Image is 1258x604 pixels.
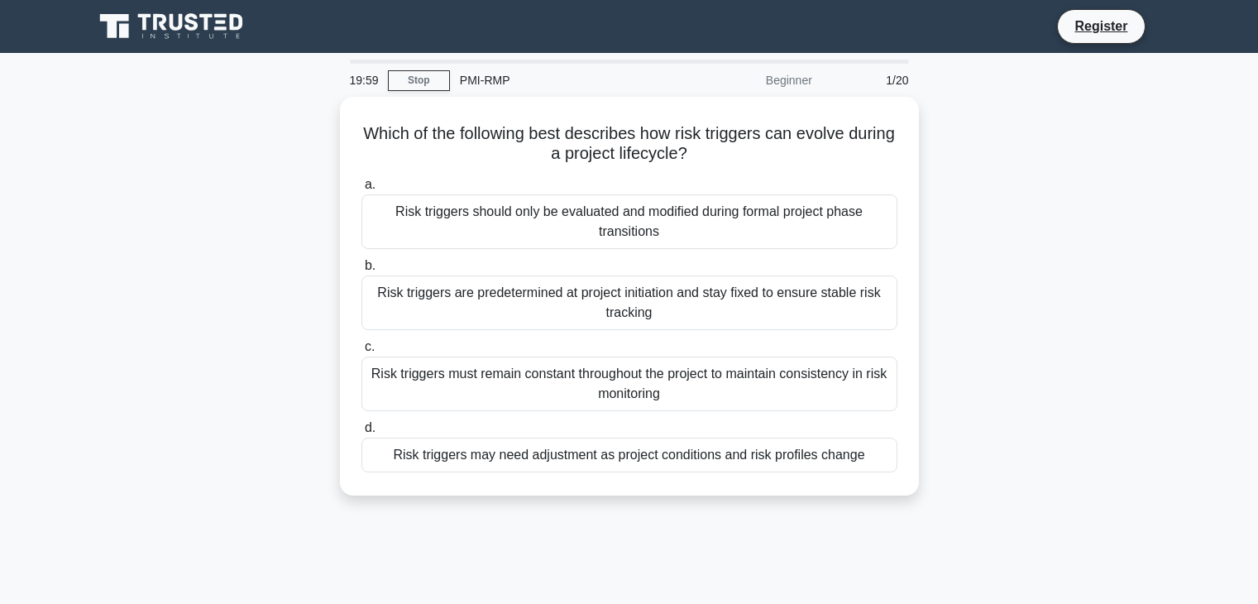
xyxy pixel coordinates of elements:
[365,420,375,434] span: d.
[365,258,375,272] span: b.
[360,123,899,165] h5: Which of the following best describes how risk triggers can evolve during a project lifecycle?
[677,64,822,97] div: Beginner
[1064,16,1137,36] a: Register
[450,64,677,97] div: PMI-RMP
[365,339,375,353] span: c.
[365,177,375,191] span: a.
[388,70,450,91] a: Stop
[822,64,919,97] div: 1/20
[361,438,897,472] div: Risk triggers may need adjustment as project conditions and risk profiles change
[361,357,897,411] div: Risk triggers must remain constant throughout the project to maintain consistency in risk monitoring
[361,276,897,330] div: Risk triggers are predetermined at project initiation and stay fixed to ensure stable risk tracking
[361,194,897,249] div: Risk triggers should only be evaluated and modified during formal project phase transitions
[340,64,388,97] div: 19:59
